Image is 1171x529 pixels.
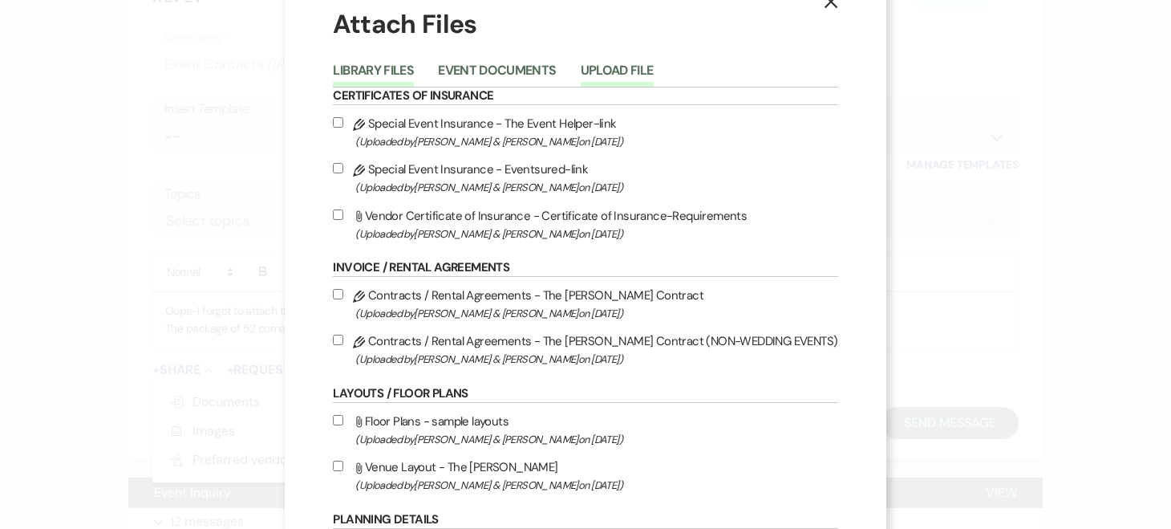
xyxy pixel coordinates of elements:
span: (Uploaded by [PERSON_NAME] & [PERSON_NAME] on [DATE] ) [355,304,837,323]
input: Vendor Certificate of Insurance - Certificate of Insurance-Requirements(Uploaded by[PERSON_NAME] ... [333,210,343,220]
label: Special Event Insurance - Eventsured-link [333,159,837,197]
span: (Uploaded by [PERSON_NAME] & [PERSON_NAME] on [DATE] ) [355,476,837,494]
label: Special Event Insurance - The Event Helper-link [333,113,837,151]
label: Floor Plans - sample layouts [333,411,837,449]
h6: Certificates of Insurance [333,87,837,105]
input: Floor Plans - sample layouts(Uploaded by[PERSON_NAME] & [PERSON_NAME]on [DATE]) [333,415,343,425]
label: Contracts / Rental Agreements - The [PERSON_NAME] Contract (NON-WEDDING EVENTS) [333,331,837,368]
span: (Uploaded by [PERSON_NAME] & [PERSON_NAME] on [DATE] ) [355,178,837,197]
h6: Invoice / Rental Agreements [333,259,837,277]
input: Contracts / Rental Agreements - The [PERSON_NAME] Contract (NON-WEDDING EVENTS)(Uploaded by[PERSO... [333,335,343,345]
h6: Layouts / Floor Plans [333,385,837,403]
button: Library Files [333,64,414,87]
span: (Uploaded by [PERSON_NAME] & [PERSON_NAME] on [DATE] ) [355,132,837,151]
span: (Uploaded by [PERSON_NAME] & [PERSON_NAME] on [DATE] ) [355,225,837,243]
label: Vendor Certificate of Insurance - Certificate of Insurance-Requirements [333,205,837,243]
button: Upload File [581,64,654,87]
input: Special Event Insurance - Eventsured-link(Uploaded by[PERSON_NAME] & [PERSON_NAME]on [DATE]) [333,163,343,173]
h1: Attach Files [333,6,837,43]
h6: Planning Details [333,511,837,529]
input: Special Event Insurance - The Event Helper-link(Uploaded by[PERSON_NAME] & [PERSON_NAME]on [DATE]) [333,117,343,128]
button: Event Documents [438,64,556,87]
input: Venue Layout - The [PERSON_NAME](Uploaded by[PERSON_NAME] & [PERSON_NAME]on [DATE]) [333,461,343,471]
label: Venue Layout - The [PERSON_NAME] [333,457,837,494]
input: Contracts / Rental Agreements - The [PERSON_NAME] Contract(Uploaded by[PERSON_NAME] & [PERSON_NAM... [333,289,343,299]
span: (Uploaded by [PERSON_NAME] & [PERSON_NAME] on [DATE] ) [355,430,837,449]
span: (Uploaded by [PERSON_NAME] & [PERSON_NAME] on [DATE] ) [355,350,837,368]
label: Contracts / Rental Agreements - The [PERSON_NAME] Contract [333,285,837,323]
